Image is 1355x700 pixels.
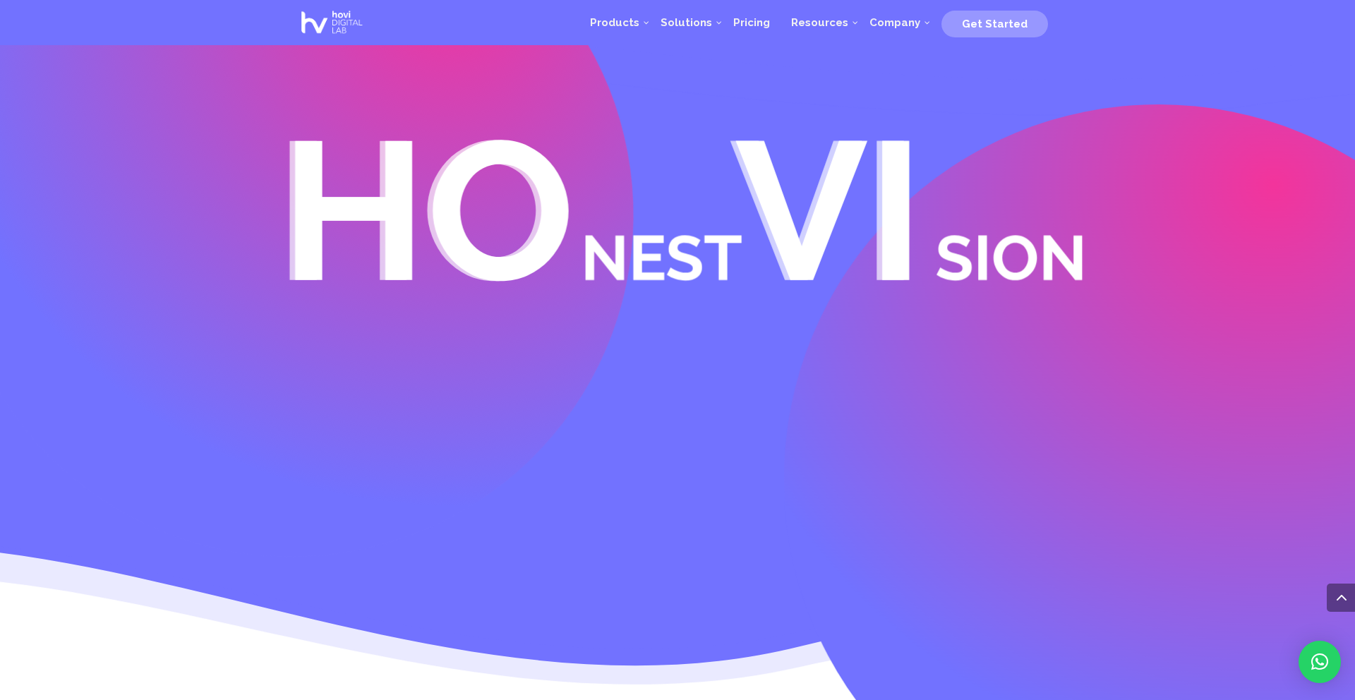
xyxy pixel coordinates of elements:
span: Pricing [733,16,770,29]
a: Solutions [650,1,723,44]
span: Solutions [661,16,712,29]
a: Resources [781,1,859,44]
span: Get Started [962,18,1028,30]
a: Products [579,1,650,44]
a: Pricing [723,1,781,44]
a: Get Started [941,12,1048,33]
span: Products [590,16,639,29]
a: Company [859,1,931,44]
span: Resources [791,16,848,29]
span: Company [869,16,920,29]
